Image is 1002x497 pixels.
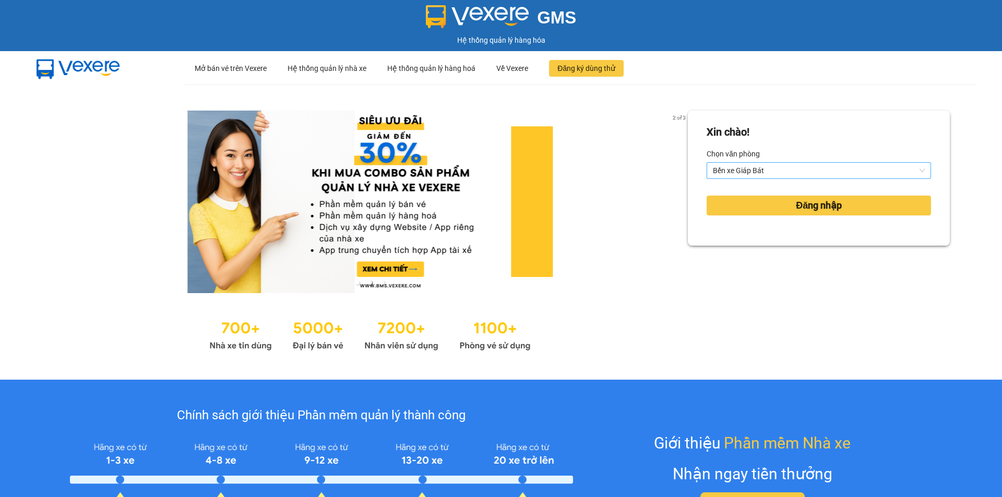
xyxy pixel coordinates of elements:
[537,8,576,27] span: GMS
[3,34,999,46] div: Hệ thống quản lý hàng hóa
[387,52,475,85] div: Hệ thống quản lý hàng hoá
[368,281,372,285] li: slide item 2
[724,431,851,455] span: Phần mềm Nhà xe
[52,111,67,293] button: previous slide / item
[796,198,842,213] span: Đăng nhập
[707,146,760,162] label: Chọn văn phòng
[673,111,688,293] button: next slide / item
[70,406,572,426] div: Chính sách giới thiệu Phần mềm quản lý thành công
[380,281,385,285] li: slide item 3
[557,63,615,74] span: Đăng ký dùng thử
[670,111,688,124] p: 2 of 3
[654,431,851,455] div: Giới thiệu
[707,196,931,215] button: Đăng nhập
[209,314,531,354] img: Statistics.png
[355,281,360,285] li: slide item 1
[496,52,528,85] div: Về Vexere
[549,60,624,77] button: Đăng ký dùng thử
[673,462,832,486] div: Nhận ngay tiền thưởng
[713,163,925,178] span: Bến xe Giáp Bát
[426,16,577,24] a: GMS
[195,52,267,85] div: Mở bán vé trên Vexere
[26,51,130,86] img: mbUUG5Q.png
[426,5,529,28] img: logo 2
[288,52,366,85] div: Hệ thống quản lý nhà xe
[707,124,749,140] div: Xin chào!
